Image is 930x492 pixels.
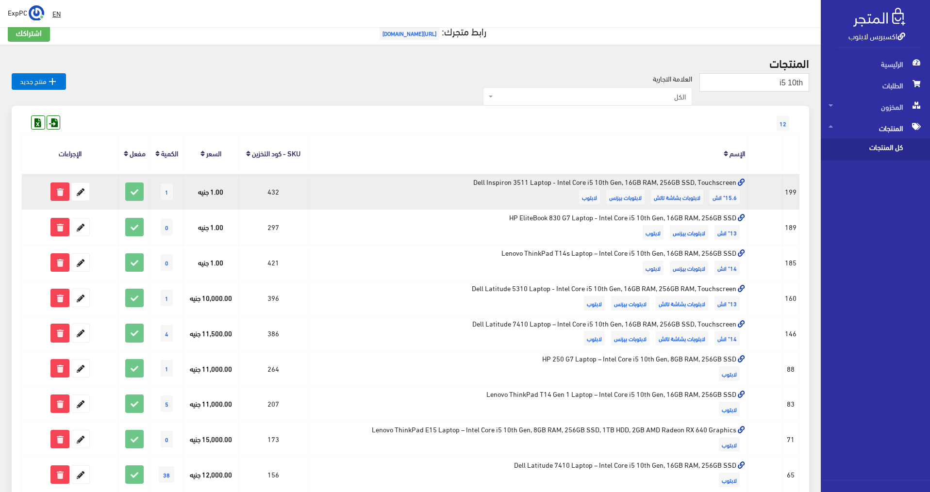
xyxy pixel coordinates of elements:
[670,261,708,275] span: لابتوبات بيزنس
[579,190,600,204] span: لابتوب
[206,146,221,160] a: السعر
[719,437,740,452] span: لابتوب
[611,331,649,345] span: لابتوبات بيزنس
[183,280,238,315] td: 10,000.00 جنيه
[829,96,922,117] span: المخزون
[670,225,708,240] span: لابتوبات بيزنس
[606,190,645,204] span: لابتوبات بيزنس
[12,73,66,90] a: منتج جديد
[183,245,238,280] td: 1.00 جنيه
[821,53,930,75] a: الرئيسية
[161,183,173,200] span: 1
[238,210,308,245] td: 297
[308,351,748,386] td: HP 250 G7 Laptop – Intel Core i5 10th Gen, 8GB RAM, 256GB SSD
[782,174,799,209] td: 199
[782,422,799,457] td: 71
[8,6,27,18] span: ExpPC
[161,146,178,160] a: الكمية
[584,296,605,311] span: لابتوب
[238,422,308,457] td: 173
[719,473,740,487] span: لابتوب
[829,53,922,75] span: الرئيسية
[853,8,905,27] img: .
[710,190,740,204] span: 15.6" انش
[730,146,745,160] a: الإسم
[829,75,922,96] span: الطلبات
[8,5,44,20] a: ... ExpPC
[29,5,44,21] img: ...
[161,325,173,342] span: 4
[183,210,238,245] td: 1.00 جنيه
[829,117,922,139] span: المنتجات
[777,116,789,131] span: 12
[782,210,799,245] td: 189
[821,117,930,139] a: المنتجات
[12,426,49,462] iframe: Drift Widget Chat Controller
[719,402,740,416] span: لابتوب
[252,146,300,160] a: SKU - كود التخزين
[821,139,930,160] a: كل المنتجات
[22,133,119,174] th: الإجراءات
[159,466,174,483] span: 38
[238,174,308,209] td: 432
[719,366,740,381] span: لابتوب
[483,87,692,106] span: الكل
[643,225,664,240] span: لابتوب
[821,96,930,117] a: المخزون
[782,386,799,422] td: 83
[643,261,664,275] span: لابتوب
[183,422,238,457] td: 15,000.00 جنيه
[714,296,740,311] span: 13" انش
[161,219,173,235] span: 0
[308,245,748,280] td: Lenovo ThinkPad T14s Laptop – Intel Core i5 10th Gen, 16GB RAM, 256GB SSD
[584,331,605,345] span: لابتوب
[782,351,799,386] td: 88
[183,351,238,386] td: 11,000.00 جنيه
[656,331,708,345] span: لابتوبات بشاشة تاتش
[782,315,799,351] td: 146
[238,315,308,351] td: 386
[782,280,799,315] td: 160
[714,261,740,275] span: 14" انش
[653,73,692,84] label: العلامة التجارية
[699,73,809,92] input: بحث...
[308,386,748,422] td: Lenovo ThinkPad T14 Gen 1 Laptop – Intel Core i5 10th Gen, 16GB RAM, 256GB SSD
[821,75,930,96] a: الطلبات
[183,174,238,209] td: 1.00 جنيه
[183,386,238,422] td: 11,000.00 جنيه
[161,360,173,377] span: 1
[238,351,308,386] td: 264
[47,76,58,87] i: 
[161,431,173,447] span: 0
[183,315,238,351] td: 11,500.00 جنيه
[238,386,308,422] td: 207
[238,245,308,280] td: 421
[161,290,173,306] span: 1
[161,395,173,412] span: 5
[656,296,708,311] span: لابتوبات بشاشة تاتش
[714,225,740,240] span: 13" انش
[782,245,799,280] td: 185
[848,29,905,43] a: اكسبريس لابتوب
[308,174,748,209] td: Dell Inspiron 3511 Laptop - Intel Core i5 10th Gen, 16GB RAM, 256GB SSD, Touchscreen
[12,56,809,69] h2: المنتجات
[829,139,902,160] span: كل المنتجات
[8,23,50,42] a: اشتراكك
[611,296,649,311] span: لابتوبات بيزنس
[377,22,486,40] a: رابط متجرك:[URL][DOMAIN_NAME]
[308,315,748,351] td: Dell Latitude 7410 Laptop – Intel Core i5 10th Gen, 16GB RAM, 256GB SSD, Touchscreen
[495,92,686,101] span: الكل
[308,422,748,457] td: Lenovo ThinkPad E15 Laptop – Intel Core i5 10th Gen, 8GB RAM, 256GB SSD, 1TB HDD, 2GB AMD Radeon ...
[49,5,65,22] a: EN
[651,190,703,204] span: لابتوبات بشاشة تاتش
[380,26,439,40] span: [URL][DOMAIN_NAME]
[714,331,740,345] span: 14" انش
[52,7,61,19] u: EN
[308,210,748,245] td: HP EliteBook 830 G7 Laptop - Intel Core i5 10th Gen, 16GB RAM, 256GB SSD
[238,280,308,315] td: 396
[130,146,146,160] a: مفعل
[161,254,173,271] span: 0
[308,280,748,315] td: Dell Latitude 5310 Laptop - Intel Core i5 10th Gen, 16GB RAM, 256GB RAM, Touchscreen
